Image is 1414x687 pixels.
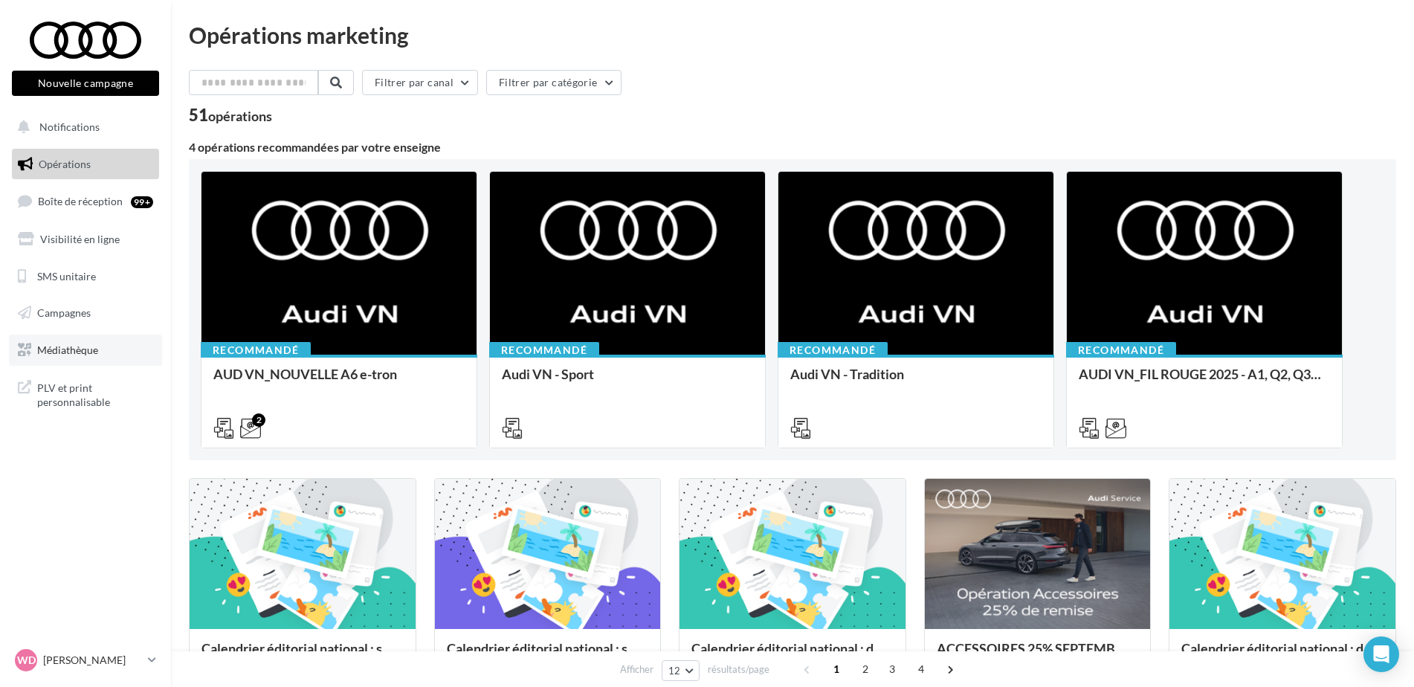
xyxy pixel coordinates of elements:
[12,71,159,96] button: Nouvelle campagne
[824,657,848,681] span: 1
[37,343,98,356] span: Médiathèque
[252,413,265,427] div: 2
[12,646,159,674] a: WD [PERSON_NAME]
[37,378,153,410] span: PLV et print personnalisable
[201,342,311,358] div: Recommandé
[131,196,153,208] div: 99+
[447,641,649,671] div: Calendrier éditorial national : semaine du 08.09 au 14.09
[362,70,478,95] button: Filtrer par canal
[9,261,162,292] a: SMS unitaire
[17,653,36,668] span: WD
[40,233,120,245] span: Visibilité en ligne
[9,372,162,416] a: PLV et print personnalisable
[9,149,162,180] a: Opérations
[778,342,888,358] div: Recommandé
[9,185,162,217] a: Boîte de réception99+
[189,107,272,123] div: 51
[502,367,753,396] div: Audi VN - Sport
[1066,342,1176,358] div: Recommandé
[39,158,91,170] span: Opérations
[9,335,162,366] a: Médiathèque
[662,660,700,681] button: 12
[937,641,1139,671] div: ACCESSOIRES 25% SEPTEMBRE - AUDI SERVICE
[1363,636,1399,672] div: Open Intercom Messenger
[909,657,933,681] span: 4
[213,367,465,396] div: AUD VN_NOUVELLE A6 e-tron
[9,297,162,329] a: Campagnes
[201,641,404,671] div: Calendrier éditorial national : semaine du 15.09 au 21.09
[489,342,599,358] div: Recommandé
[37,269,96,282] span: SMS unitaire
[880,657,904,681] span: 3
[708,662,769,677] span: résultats/page
[486,70,622,95] button: Filtrer par catégorie
[620,662,653,677] span: Afficher
[189,24,1396,46] div: Opérations marketing
[1079,367,1330,396] div: AUDI VN_FIL ROUGE 2025 - A1, Q2, Q3, Q5 et Q4 e-tron
[9,224,162,255] a: Visibilité en ligne
[853,657,877,681] span: 2
[37,306,91,319] span: Campagnes
[43,653,142,668] p: [PERSON_NAME]
[38,195,123,207] span: Boîte de réception
[9,112,156,143] button: Notifications
[189,141,1396,153] div: 4 opérations recommandées par votre enseigne
[790,367,1042,396] div: Audi VN - Tradition
[1181,641,1384,671] div: Calendrier éditorial national : du 02.09 au 09.09
[39,120,100,133] span: Notifications
[208,109,272,123] div: opérations
[691,641,894,671] div: Calendrier éditorial national : du 02.09 au 15.09
[668,665,681,677] span: 12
